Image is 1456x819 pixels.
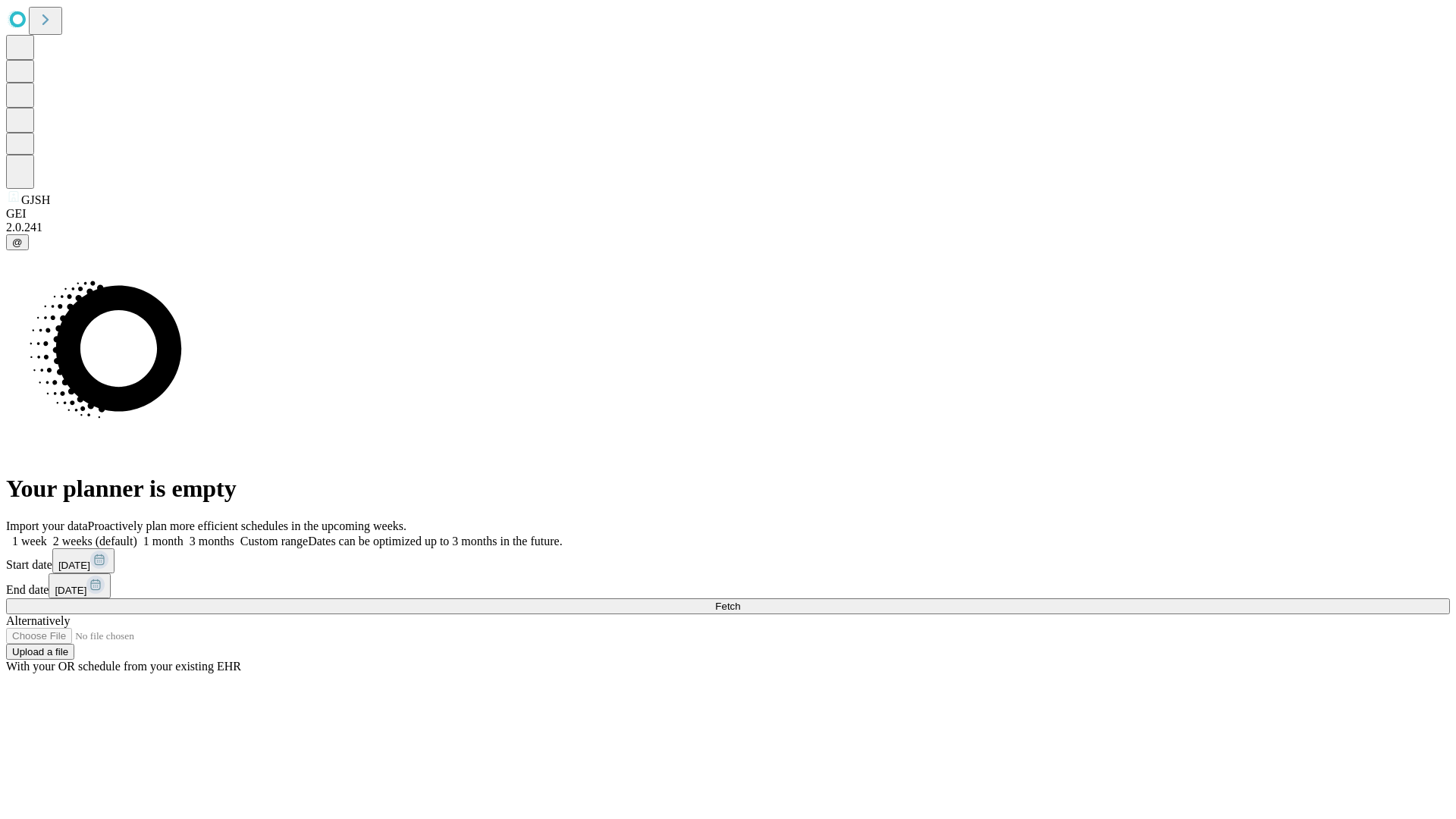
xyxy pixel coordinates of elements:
button: Upload a file [6,644,74,660]
div: End date [6,573,1450,598]
span: 3 months [190,535,234,548]
div: GEI [6,207,1450,221]
div: 2.0.241 [6,221,1450,234]
span: Fetch [715,601,740,612]
span: Dates can be optimized up to 3 months in the future. [308,535,562,548]
button: [DATE] [52,548,115,573]
span: Custom range [240,535,308,548]
h1: Your planner is empty [6,475,1450,503]
span: [DATE] [58,560,90,571]
span: GJSH [21,193,50,206]
button: [DATE] [49,573,111,598]
span: @ [12,237,23,248]
span: [DATE] [55,585,86,596]
span: 1 week [12,535,47,548]
button: @ [6,234,29,250]
span: Import your data [6,519,88,532]
span: Alternatively [6,614,70,627]
span: 1 month [143,535,184,548]
span: 2 weeks (default) [53,535,137,548]
span: Proactively plan more efficient schedules in the upcoming weeks. [88,519,406,532]
button: Fetch [6,598,1450,614]
div: Start date [6,548,1450,573]
span: With your OR schedule from your existing EHR [6,660,241,673]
